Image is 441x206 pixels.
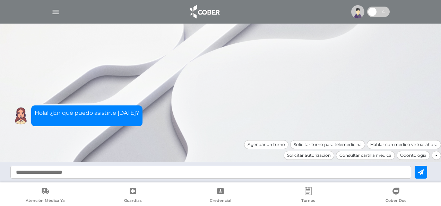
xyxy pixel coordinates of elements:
[284,151,334,160] div: Solicitar autorización
[351,5,364,18] img: profile-placeholder.svg
[124,198,142,204] span: Guardias
[367,140,441,149] div: Hablar con médico virtual ahora
[336,151,395,160] div: Consultar cartilla médica
[51,8,60,16] img: Cober_menu-lines-white.svg
[12,107,29,125] img: Cober IA
[352,187,440,205] a: Cober Doc
[397,151,430,160] div: Odontología
[386,198,406,204] span: Cober Doc
[89,187,177,205] a: Guardias
[301,198,315,204] span: Turnos
[1,187,89,205] a: Atención Médica Ya
[186,3,223,20] img: logo_cober_home-white.png
[244,140,288,149] div: Agendar un turno
[264,187,352,205] a: Turnos
[26,198,65,204] span: Atención Médica Ya
[35,109,139,117] p: Hola! ¿En qué puedo asistirte [DATE]?
[210,198,231,204] span: Credencial
[290,140,365,149] div: Solicitar turno para telemedicina
[177,187,265,205] a: Credencial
